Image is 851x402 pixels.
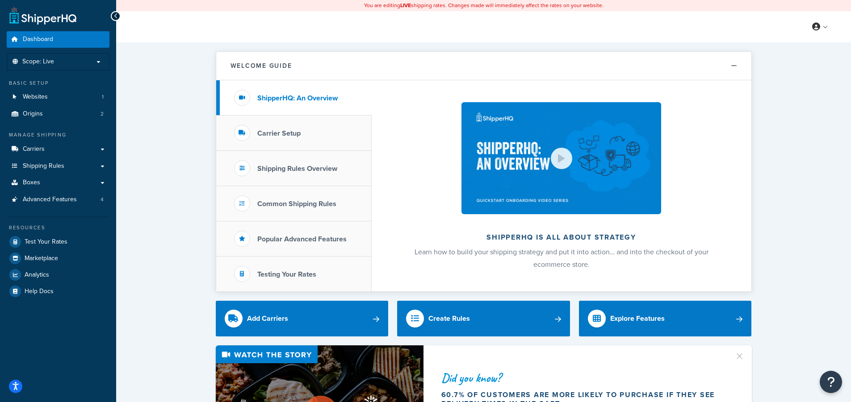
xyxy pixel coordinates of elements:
[7,89,109,105] a: Websites1
[101,196,104,203] span: 4
[7,191,109,208] a: Advanced Features4
[7,106,109,122] a: Origins2
[579,301,752,336] a: Explore Features
[216,52,751,80] button: Welcome Guide
[7,131,109,139] div: Manage Shipping
[7,158,109,174] a: Shipping Rules
[7,234,109,250] a: Test Your Rates
[7,141,109,157] a: Carriers
[397,301,570,336] a: Create Rules
[23,162,64,170] span: Shipping Rules
[23,179,40,186] span: Boxes
[22,58,54,66] span: Scope: Live
[25,271,49,279] span: Analytics
[101,110,104,118] span: 2
[257,129,301,137] h3: Carrier Setup
[7,250,109,266] a: Marketplace
[7,79,109,87] div: Basic Setup
[7,89,109,105] li: Websites
[610,312,665,325] div: Explore Features
[428,312,470,325] div: Create Rules
[461,102,661,214] img: ShipperHQ is all about strategy
[231,62,292,69] h2: Welcome Guide
[7,174,109,191] a: Boxes
[7,191,109,208] li: Advanced Features
[441,372,724,384] div: Did you know?
[25,255,58,262] span: Marketplace
[7,106,109,122] li: Origins
[102,93,104,101] span: 1
[7,283,109,299] a: Help Docs
[23,196,77,203] span: Advanced Features
[257,165,337,173] h3: Shipping Rules Overview
[415,247,708,269] span: Learn how to build your shipping strategy and put it into action… and into the checkout of your e...
[7,224,109,232] div: Resources
[257,270,316,278] h3: Testing Your Rates
[7,267,109,283] a: Analytics
[820,371,842,393] button: Open Resource Center
[25,238,67,246] span: Test Your Rates
[395,233,728,241] h2: ShipperHQ is all about strategy
[7,31,109,48] a: Dashboard
[216,301,389,336] a: Add Carriers
[23,36,53,43] span: Dashboard
[257,235,347,243] h3: Popular Advanced Features
[23,110,43,118] span: Origins
[257,200,336,208] h3: Common Shipping Rules
[23,93,48,101] span: Websites
[400,1,411,9] b: LIVE
[25,288,54,295] span: Help Docs
[257,94,338,102] h3: ShipperHQ: An Overview
[247,312,288,325] div: Add Carriers
[23,145,45,153] span: Carriers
